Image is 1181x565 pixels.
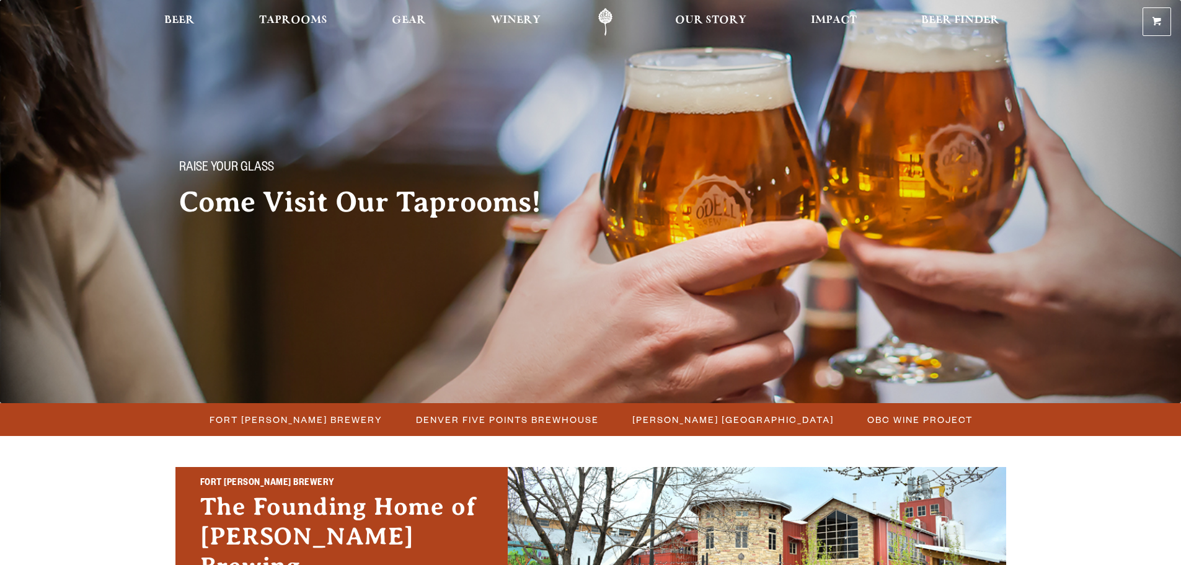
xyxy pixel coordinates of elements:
[259,16,327,25] span: Taprooms
[667,8,754,36] a: Our Story
[202,411,389,429] a: Fort [PERSON_NAME] Brewery
[251,8,335,36] a: Taprooms
[582,8,629,36] a: Odell Home
[811,16,857,25] span: Impact
[921,16,999,25] span: Beer Finder
[803,8,865,36] a: Impact
[625,411,840,429] a: [PERSON_NAME] [GEOGRAPHIC_DATA]
[913,8,1007,36] a: Beer Finder
[200,476,483,492] h2: Fort [PERSON_NAME] Brewery
[210,411,383,429] span: Fort [PERSON_NAME] Brewery
[632,411,834,429] span: [PERSON_NAME] [GEOGRAPHIC_DATA]
[860,411,979,429] a: OBC Wine Project
[164,16,195,25] span: Beer
[409,411,605,429] a: Denver Five Points Brewhouse
[179,161,274,177] span: Raise your glass
[156,8,203,36] a: Beer
[384,8,434,36] a: Gear
[675,16,746,25] span: Our Story
[416,411,599,429] span: Denver Five Points Brewhouse
[483,8,549,36] a: Winery
[179,187,566,218] h2: Come Visit Our Taprooms!
[392,16,426,25] span: Gear
[491,16,541,25] span: Winery
[867,411,973,429] span: OBC Wine Project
